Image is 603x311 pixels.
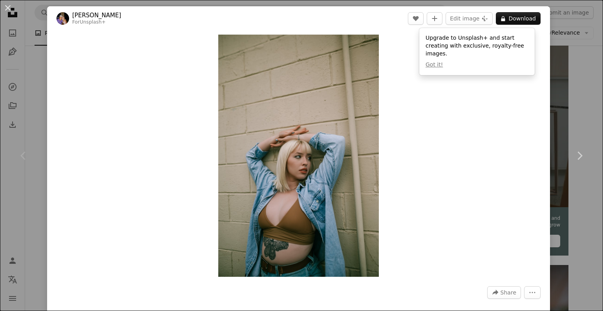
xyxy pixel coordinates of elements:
a: Next [556,118,603,193]
div: Upgrade to Unsplash+ and start creating with exclusive, royalty-free images. [419,28,535,75]
button: Edit image [446,12,493,25]
a: [PERSON_NAME] [72,11,121,19]
button: Download [496,12,541,25]
button: Add to Collection [427,12,442,25]
img: a woman wearing a jean jacket leaning against a wall [218,35,379,277]
button: Like [408,12,424,25]
button: Share this image [487,286,521,299]
button: Zoom in on this image [218,35,379,277]
div: For [72,19,121,26]
a: Unsplash+ [80,19,106,25]
button: More Actions [524,286,541,299]
span: Share [501,287,516,298]
button: Got it! [426,61,443,69]
img: Go to Jayson Hinrichsen's profile [57,12,69,25]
